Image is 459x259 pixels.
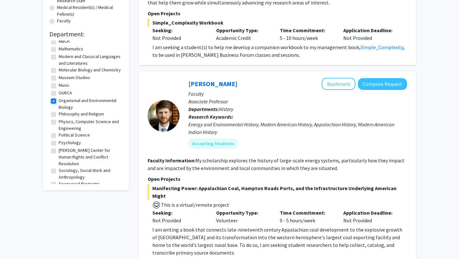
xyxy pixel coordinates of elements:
[343,209,397,217] p: Application Deadline:
[59,118,121,132] label: Physics, Computer Science and Engineering
[275,209,339,224] div: 0 - 5 hours/week
[188,80,237,88] a: [PERSON_NAME]
[275,26,339,42] div: 5 - 10 hours/week
[59,53,121,67] label: Modern and Classical Languages and Literatures
[148,184,407,200] span: Manifesting Power: Appalachian Coal, Hampton Roads Ports, and the Infrastructure Underlying Ameri...
[280,209,334,217] p: Time Commitment:
[148,157,404,171] fg-read-more: My scholarship explores the history of large-scale energy systems, particularly how they impact a...
[339,26,402,42] div: Not Provided
[148,157,195,164] b: Faculty Information:
[152,217,207,224] div: Not Provided
[5,230,27,254] iframe: Chat
[216,26,270,34] p: Opportunity Type:
[148,10,407,17] p: Open Projects
[211,209,275,224] div: Volunteer
[188,114,233,120] b: Research Keywords:
[57,18,71,24] label: Faculty
[339,209,402,224] div: Not Provided
[59,139,81,146] label: Psychology
[59,147,121,167] label: [PERSON_NAME] Center for Human Rights and Conflict Resolution
[152,226,407,256] p: I am writing a book that connects late-nineteenth century Appalachian coal development to the exp...
[361,44,403,50] a: Simple_Complexity
[59,82,69,89] label: Music
[188,138,238,149] mat-chip: Accepting Students
[148,175,407,183] p: Open Projects
[219,106,233,112] span: History
[216,209,270,217] p: Opportunity Type:
[59,74,90,81] label: Museum Studies
[160,202,229,208] span: This is a virtual/remote project
[152,34,207,42] div: Not Provided
[280,26,334,34] p: Time Commitment:
[152,26,207,34] p: Seeking:
[188,90,407,98] p: Faculty
[49,30,123,38] h2: Department:
[211,26,275,42] div: Academic Credit
[188,98,407,105] p: Associate Professor
[59,132,90,138] label: Political Science
[59,38,69,45] label: MBCH
[57,4,123,18] label: Medical Resident(s) / Medical Fellow(s)
[59,97,121,111] label: Organismal and Environmental Biology
[188,106,219,112] b: Departments:
[358,78,407,90] button: Compose Request to Jaime Allison
[59,167,121,181] label: Sociology, Social Work and Anthropology
[152,43,407,59] p: I am seeking a student(s) to help me develop a companion workbook to my management book, , to be ...
[148,19,407,26] span: Simple_Complexity Workbook
[152,209,207,217] p: Seeking:
[59,90,72,96] label: OURCA
[59,46,83,52] label: Mathematics
[343,26,397,34] p: Application Deadline:
[59,111,104,117] label: Philosophy and Religion
[188,121,407,136] div: Energy and Environmental History, Modern American History, Appalachian History, Modern American I...
[59,181,100,187] label: Sponsored Programs
[322,78,355,90] button: Add Jaime Allison to Bookmarks
[59,67,121,73] label: Molecular Biology and Chemistry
